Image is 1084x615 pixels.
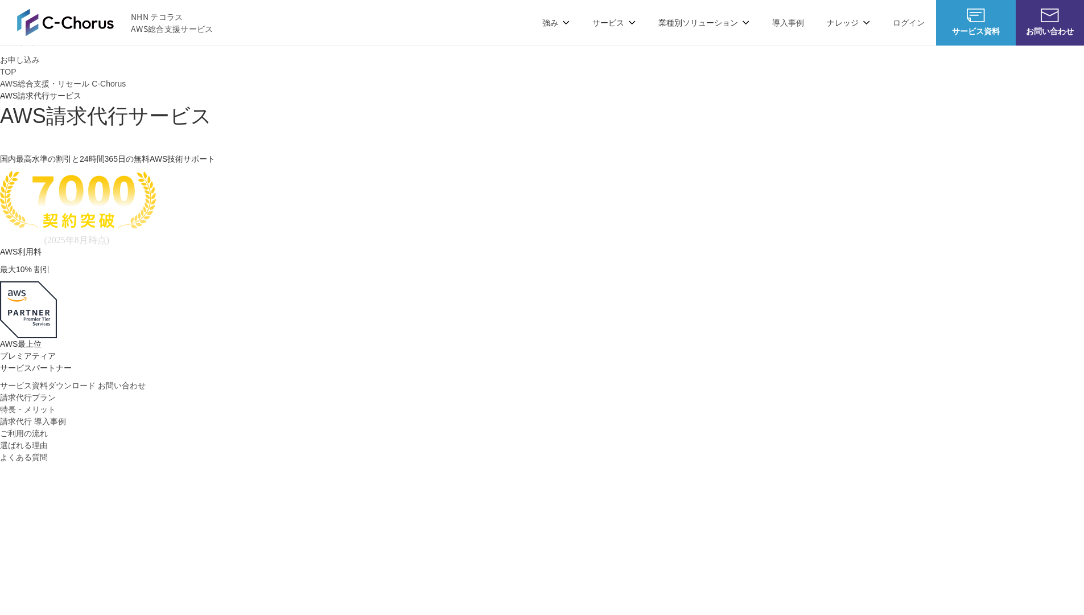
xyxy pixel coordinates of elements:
a: ログイン [893,17,925,28]
span: お問い合わせ [98,381,146,390]
p: 業種別ソリューション [658,17,749,28]
img: AWS総合支援サービス C-Chorus サービス資料 [967,9,985,22]
p: サービス [592,17,636,28]
img: AWS総合支援サービス C-Chorus [17,9,114,36]
span: NHN テコラス AWS総合支援サービス [131,11,213,35]
a: お問い合わせ [98,380,146,392]
span: 10 [16,265,25,274]
a: AWS総合支援サービス C-Chorus NHN テコラスAWS総合支援サービス [17,9,213,36]
p: 強み [542,17,570,28]
img: お問い合わせ [1041,9,1059,22]
span: サービス資料 [936,25,1016,37]
p: ナレッジ [827,17,870,28]
a: 導入事例 [772,17,804,28]
span: お問い合わせ [1016,25,1084,37]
